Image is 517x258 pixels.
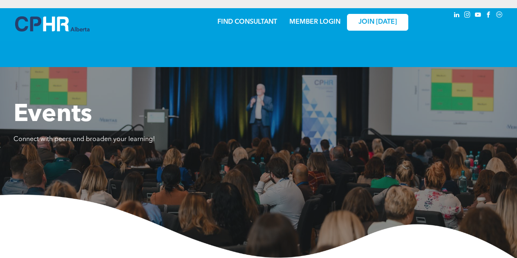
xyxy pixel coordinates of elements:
[217,19,277,25] a: FIND CONSULTANT
[15,16,90,31] img: A blue and white logo for cp alberta
[474,10,483,21] a: youtube
[484,10,493,21] a: facebook
[495,10,504,21] a: Social network
[289,19,340,25] a: MEMBER LOGIN
[452,10,461,21] a: linkedin
[463,10,472,21] a: instagram
[13,136,155,143] span: Connect with peers and broaden your learning!
[13,103,92,127] span: Events
[358,18,397,26] span: JOIN [DATE]
[347,14,408,31] a: JOIN [DATE]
